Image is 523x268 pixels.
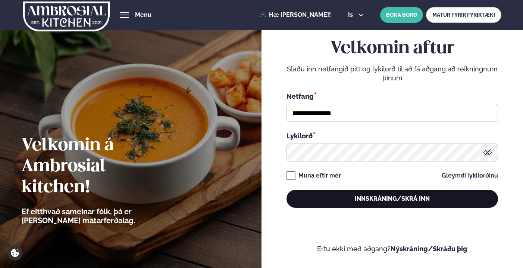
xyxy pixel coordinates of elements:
a: Gleymdi lykilorðinu [442,173,498,179]
button: is [342,12,370,18]
a: Cookie settings [7,245,23,261]
div: Netfang [286,91,498,101]
a: MATUR FYRIR FYRIRTÆKI [426,7,501,23]
span: is [348,12,355,18]
button: BÓKA BORÐ [380,7,423,23]
h2: Velkomin á Ambrosial kitchen! [22,135,176,198]
h2: Velkomin aftur [286,38,498,59]
button: Innskráning/Skrá inn [286,190,498,208]
p: Ertu ekki með aðgang? [283,244,502,253]
a: Nýskráning/Skráðu þig [391,245,467,253]
img: logo [23,1,110,32]
p: Sláðu inn netfangið þitt og lykilorð til að fá aðgang að reikningnum þínum [286,65,498,83]
a: Hæ [PERSON_NAME]! [260,12,331,18]
div: Lykilorð [286,131,498,141]
p: Ef eitthvað sameinar fólk, þá er [PERSON_NAME] matarferðalag. [22,207,176,225]
button: hamburger [120,10,129,19]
